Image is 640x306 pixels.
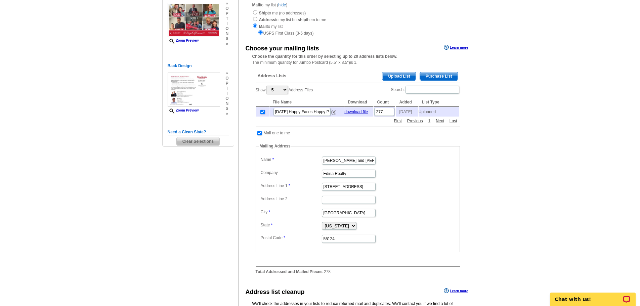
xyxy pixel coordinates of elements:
[444,288,468,294] a: Learn more
[225,36,228,41] span: s
[396,107,418,117] td: [DATE]
[168,63,229,69] h5: Back Design
[279,3,286,7] a: hide
[546,285,640,306] iframe: LiveChat chat widget
[168,39,199,42] a: Zoom Preview
[239,2,477,36] div: to my list ( )
[382,72,416,80] span: Upload List
[225,71,228,76] span: »
[225,26,228,31] span: o
[331,108,336,113] a: Remove this list
[256,269,323,274] strong: Total Addressed and Mailed Pieces
[168,73,220,107] img: small-thumb.jpg
[225,11,228,16] span: p
[259,17,275,22] strong: Address
[252,67,463,282] div: -
[261,157,321,163] label: Name
[168,3,220,37] img: small-thumb.jpg
[261,196,321,202] label: Address Line 2
[259,24,267,29] strong: Mail
[225,31,228,36] span: n
[263,130,291,136] td: Mail one to me
[391,85,460,94] label: Search:
[252,3,260,7] strong: Mail
[374,98,395,106] th: Count
[261,170,321,176] label: Company
[252,9,463,36] div: to me (no addresses) to my list but them to me to my list
[324,269,331,274] span: 278
[420,72,458,80] span: Purchase List
[426,118,432,124] a: 1
[448,118,459,124] a: Last
[434,118,446,124] a: Next
[419,107,459,117] td: Uploaded
[225,101,228,106] span: n
[259,143,291,149] legend: Mailing Address
[168,108,199,112] a: Zoom Preview
[261,235,321,241] label: Postal Code
[252,30,463,36] div: USPS First Class (3-5 days)
[225,96,228,101] span: o
[246,44,319,53] div: Choose your mailing lists
[261,209,321,215] label: City
[406,118,425,124] a: Previous
[225,21,228,26] span: i
[225,16,228,21] span: t
[269,98,344,106] th: File Name
[225,76,228,81] span: o
[225,111,228,116] span: »
[406,86,459,94] input: Search:
[344,110,368,114] a: download file
[344,98,373,106] th: Download
[261,222,321,228] label: State
[225,41,228,46] span: »
[298,17,306,22] strong: ship
[444,45,468,50] a: Learn more
[419,98,459,106] th: List Type
[246,288,305,297] div: Address list cleanup
[225,6,228,11] span: o
[259,11,268,15] strong: Ship
[331,110,336,115] img: delete.png
[225,106,228,111] span: s
[396,98,418,106] th: Added
[168,129,229,135] h5: Need a Clean Slate?
[225,81,228,86] span: p
[239,53,477,65] div: The minimum quantity for Jumbo Postcard (5.5" x 8.5")is 1.
[261,183,321,189] label: Address Line 1
[252,54,397,59] strong: Choose the quantity for this order by selecting up to 20 address lists below.
[258,73,287,79] span: Address Lists
[225,1,228,6] span: »
[256,85,313,95] label: Show Address Files
[225,91,228,96] span: i
[266,86,288,94] select: ShowAddress Files
[225,86,228,91] span: t
[177,137,219,145] span: Clear Selections
[392,118,403,124] a: First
